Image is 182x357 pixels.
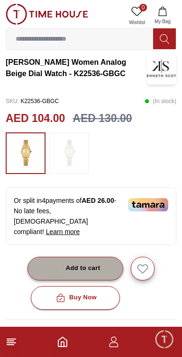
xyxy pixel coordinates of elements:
[145,94,176,108] p: ( In stock )
[51,263,100,274] div: Add to cart
[14,137,37,169] img: ...
[6,94,59,108] p: K22536-GBGC
[42,270,156,283] span: Chat with us now
[10,10,29,29] img: Company logo
[9,226,173,246] div: Find your dream watch—experts ready to assist!
[73,110,132,127] h3: AED 130.00
[1,324,88,356] div: Home
[149,4,176,28] button: My Bag
[6,187,176,245] div: Or split in 4 payments of - No late fees, [DEMOGRAPHIC_DATA] compliant!
[139,4,147,11] span: 0
[57,137,81,169] img: ...
[6,57,146,79] h3: [PERSON_NAME] Women Analog Beige Dial Watch - K22536-GBGC
[154,9,173,28] em: Minimize
[125,4,149,28] a: 0Wishlist
[57,336,68,348] a: Home
[46,228,80,235] span: Learn more
[27,257,124,280] button: Add to cart
[6,4,88,25] img: ...
[9,185,173,221] div: Timehousecompany
[146,52,176,85] img: Kenneth Scott Women Analog Beige Dial Watch - K22536-GBGC
[6,98,19,104] span: SKU :
[35,345,54,352] span: Home
[9,258,173,296] div: Chat with us now
[31,286,120,310] button: Buy Now
[154,329,175,350] div: Chat Widget
[114,345,157,352] span: Conversation
[125,19,149,26] span: Wishlist
[6,110,65,127] h2: AED 104.00
[82,197,114,204] span: AED 26.00
[128,198,168,211] img: Tamara
[90,324,181,356] div: Conversation
[151,18,174,25] span: My Bag
[54,292,97,303] div: Buy Now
